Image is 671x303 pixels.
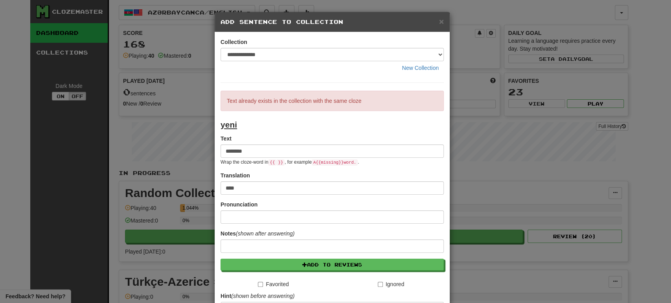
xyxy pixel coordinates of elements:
label: Favorited [258,280,289,288]
label: Notes [221,230,294,237]
u: yeni [221,120,237,129]
code: {{ [268,159,276,166]
button: New Collection [397,61,444,75]
input: Favorited [258,282,263,287]
label: Pronunciation [221,201,257,208]
label: Hint [221,292,294,300]
p: Text already exists in the collection with the same cloze [221,91,444,111]
label: Translation [221,172,250,179]
input: Ignored [378,282,383,287]
button: Close [439,17,444,26]
small: Wrap the cloze-word in , for example . [221,159,359,165]
label: Text [221,135,232,142]
span: × [439,17,444,26]
code: }} [276,159,285,166]
h5: Add Sentence to Collection [221,18,444,26]
em: (shown before answering) [231,293,294,299]
label: Collection [221,38,247,46]
button: Add to Reviews [221,259,444,270]
code: A {{ missing }} word. [312,159,358,166]
em: (shown after answering) [236,230,294,237]
label: Ignored [378,280,404,288]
